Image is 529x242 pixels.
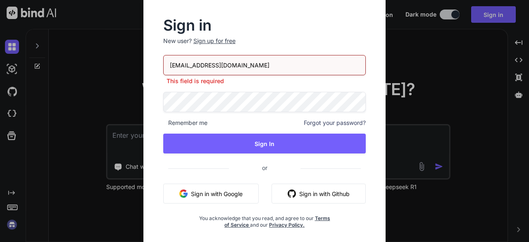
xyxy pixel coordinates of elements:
[163,37,366,55] p: New user?
[197,210,332,228] div: You acknowledge that you read, and agree to our and our
[304,119,366,127] span: Forgot your password?
[163,55,366,75] input: Login or Email
[179,189,188,198] img: google
[288,189,296,198] img: github
[193,37,236,45] div: Sign up for free
[229,158,300,178] span: or
[269,222,305,228] a: Privacy Policy.
[163,19,366,32] h2: Sign in
[272,184,366,204] button: Sign in with Github
[163,134,366,153] button: Sign In
[224,215,330,228] a: Terms of Service
[163,77,366,85] p: This field is required
[163,119,207,127] span: Remember me
[163,184,259,204] button: Sign in with Google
